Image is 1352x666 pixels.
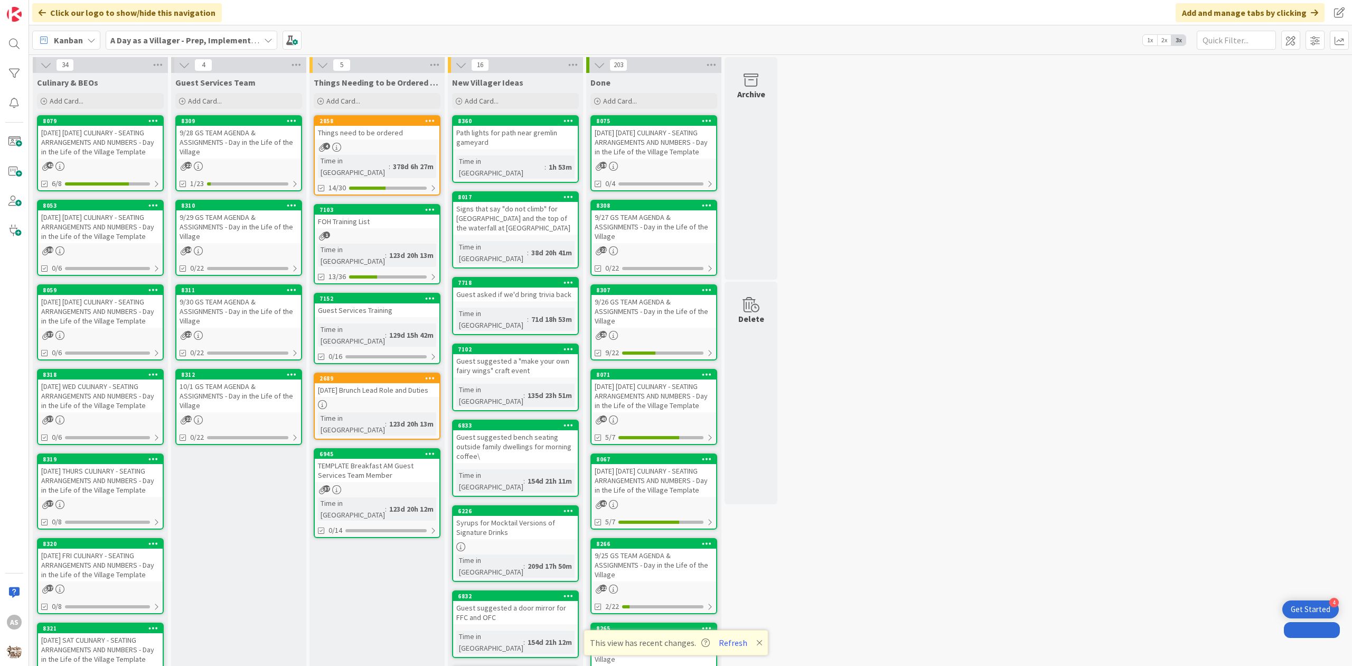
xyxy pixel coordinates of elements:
[385,329,387,341] span: :
[185,331,192,338] span: 22
[315,374,439,397] div: 2689[DATE] Brunch Lead Role and Duties
[110,35,299,45] b: A Day as a Villager - Prep, Implement and Execute
[523,636,525,648] span: :
[52,516,62,528] span: 0/8
[54,34,83,47] span: Kanban
[590,636,710,649] span: This view has recent changes.
[591,464,716,497] div: [DATE] [DATE] CULINARY - SEATING ARRANGEMENTS AND NUMBERS - Day in the Life of the Village Template
[453,354,578,377] div: Guest suggested a "make your own fairy wings" craft event
[38,295,163,328] div: [DATE] [DATE] CULINARY - SEATING ARRANGEMENTS AND NUMBERS - Day in the Life of the Village Template
[458,507,578,515] div: 6226
[453,278,578,288] div: 7718
[453,202,578,235] div: Signs that say "do not climb" for [GEOGRAPHIC_DATA] and the top of the waterfall at [GEOGRAPHIC_D...
[190,432,204,443] span: 0/22
[46,585,53,591] span: 37
[328,525,342,536] span: 0/14
[600,162,607,169] span: 39
[181,371,301,378] div: 8312
[1329,598,1339,607] div: 4
[737,88,765,100] div: Archive
[32,3,222,22] div: Click our logo to show/hide this navigation
[315,294,439,317] div: 7152Guest Services Training
[453,506,578,516] div: 6226
[738,312,764,325] div: Delete
[318,497,385,521] div: Time in [GEOGRAPHIC_DATA]
[176,285,301,295] div: 8311
[315,116,439,126] div: 2858
[591,370,716,380] div: 8071
[453,288,578,301] div: Guest asked if we'd bring trivia back
[176,285,301,328] div: 83119/30 GS TEAM AGENDA & ASSIGNMENTS - Day in the Life of the Village
[315,303,439,317] div: Guest Services Training
[38,380,163,412] div: [DATE] WED CULINARY - SEATING ARRANGEMENTS AND NUMBERS - Day in the Life of the Village Template
[591,210,716,243] div: 9/27 GS TEAM AGENDA & ASSIGNMENTS - Day in the Life of the Village
[453,345,578,377] div: 7102Guest suggested a "make your own fairy wings" craft event
[458,346,578,353] div: 7102
[591,539,716,581] div: 82669/25 GS TEAM AGENDA & ASSIGNMENTS - Day in the Life of the Village
[385,503,387,515] span: :
[328,271,346,282] span: 13/36
[605,601,619,612] span: 2/22
[591,116,716,126] div: 8075
[600,585,607,591] span: 22
[7,615,22,630] div: AS
[591,455,716,464] div: 8067
[387,249,436,261] div: 123d 20h 13m
[176,370,301,412] div: 831210/1 GS TEAM AGENDA & ASSIGNMENTS - Day in the Life of the Village
[323,485,330,492] span: 37
[1171,35,1186,45] span: 3x
[38,549,163,581] div: [DATE] FRI CULINARY - SEATING ARRANGEMENTS AND NUMBERS - Day in the Life of the Village Template
[456,384,523,407] div: Time in [GEOGRAPHIC_DATA]
[315,126,439,140] div: Things need to be ordered
[38,633,163,666] div: [DATE] SAT CULINARY - SEATING ARRANGEMENTS AND NUMBERS - Day in the Life of the Village Template
[527,313,529,325] span: :
[453,601,578,624] div: Guest suggested a door mirror for FFC and OFC
[38,116,163,126] div: 8079
[471,59,489,71] span: 16
[188,96,222,106] span: Add Card...
[52,601,62,612] span: 0/8
[176,116,301,159] div: 83099/28 GS TEAM AGENDA & ASSIGNMENTS - Day in the Life of the Village
[52,178,62,189] span: 6/8
[46,162,53,169] span: 41
[43,202,163,209] div: 8053
[315,294,439,303] div: 7152
[181,286,301,294] div: 8311
[591,624,716,666] div: 82659/24 GS TEAM AGENDA & ASSIGNMENTS - Day in the Life of the Village
[453,126,578,149] div: Path lights for path near gremlin gameyard
[1157,35,1171,45] span: 2x
[320,375,439,382] div: 2689
[525,560,575,572] div: 209d 17h 50m
[181,117,301,125] div: 8309
[333,59,351,71] span: 5
[605,178,615,189] span: 0/4
[1143,35,1157,45] span: 1x
[389,161,390,172] span: :
[546,161,575,173] div: 1h 53m
[37,77,98,88] span: Culinary & BEOs
[523,390,525,401] span: :
[453,116,578,126] div: 8360
[387,418,436,430] div: 123d 20h 13m
[591,370,716,412] div: 8071[DATE] [DATE] CULINARY - SEATING ARRANGEMENTS AND NUMBERS - Day in the Life of the Village Te...
[38,539,163,581] div: 8320[DATE] FRI CULINARY - SEATING ARRANGEMENTS AND NUMBERS - Day in the Life of the Village Template
[453,421,578,430] div: 6833
[603,96,637,106] span: Add Card...
[38,116,163,159] div: 8079[DATE] [DATE] CULINARY - SEATING ARRANGEMENTS AND NUMBERS - Day in the Life of the Village Te...
[176,201,301,210] div: 8310
[458,593,578,600] div: 6832
[315,205,439,215] div: 7103
[591,285,716,295] div: 8307
[453,192,578,202] div: 8017
[600,500,607,507] span: 41
[465,96,499,106] span: Add Card...
[43,540,163,548] div: 8320
[596,625,716,632] div: 8265
[43,286,163,294] div: 8059
[458,279,578,286] div: 7718
[1197,31,1276,50] input: Quick Filter...
[529,247,575,258] div: 38d 20h 41m
[315,215,439,228] div: FOH Training List
[38,464,163,497] div: [DATE] THURS CULINARY - SEATING ARRANGEMENTS AND NUMBERS - Day in the Life of the Village Template
[523,475,525,487] span: :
